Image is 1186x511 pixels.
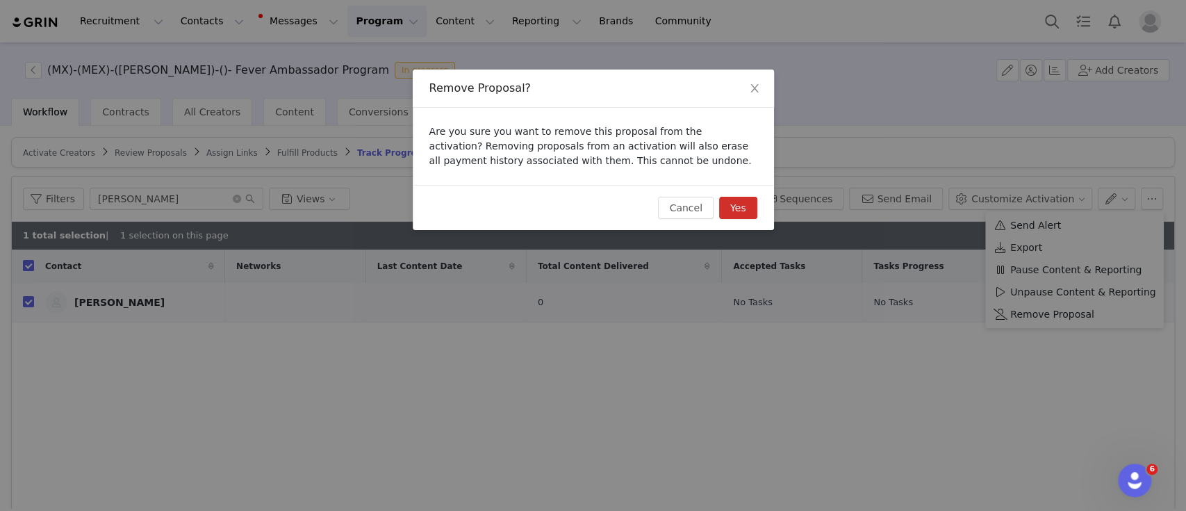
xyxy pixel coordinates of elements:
[749,83,760,94] i: icon: close
[429,81,757,96] div: Remove Proposal?
[1146,464,1158,475] span: 6
[1118,464,1151,497] iframe: Intercom live chat
[429,124,757,168] p: Are you sure you want to remove this proposal from the activation? Removing proposals from an act...
[658,197,713,219] button: Cancel
[735,70,774,108] button: Close
[719,197,757,219] button: Yes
